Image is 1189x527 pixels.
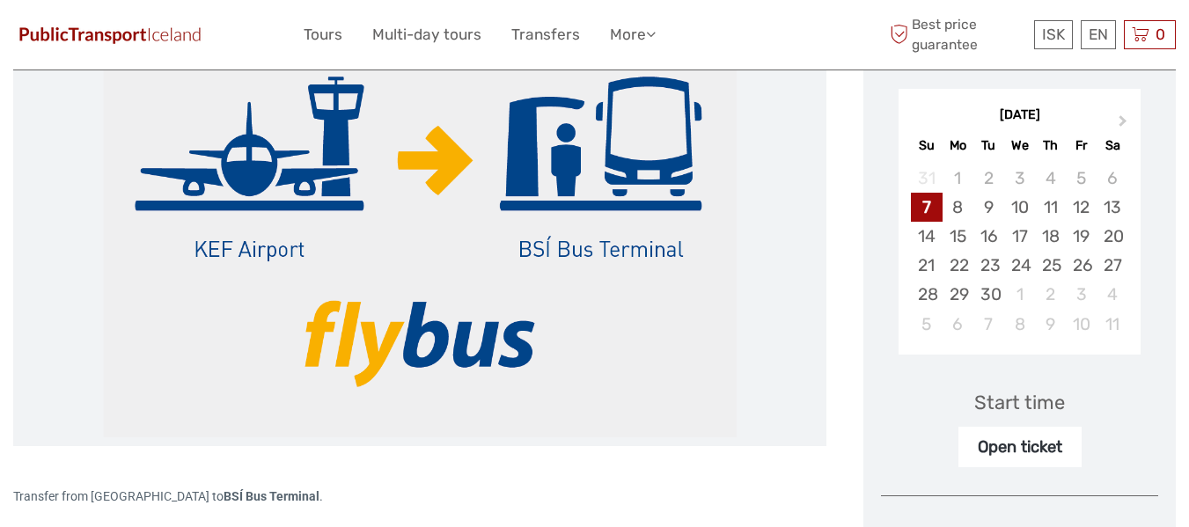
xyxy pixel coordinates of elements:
[1097,222,1127,251] div: Choose Saturday, September 20th, 2025
[1004,222,1035,251] div: Choose Wednesday, September 17th, 2025
[943,310,973,339] div: Choose Monday, October 6th, 2025
[911,222,942,251] div: Choose Sunday, September 14th, 2025
[943,222,973,251] div: Choose Monday, September 15th, 2025
[13,22,207,48] img: 649-6460f36e-8799-4323-b450-83d04da7ab63_logo_small.jpg
[25,31,199,45] p: We're away right now. Please check back later!
[1066,164,1097,193] div: Not available Friday, September 5th, 2025
[511,22,580,48] a: Transfers
[973,134,1004,157] div: Tu
[1004,193,1035,222] div: Choose Wednesday, September 10th, 2025
[1097,164,1127,193] div: Not available Saturday, September 6th, 2025
[1004,251,1035,280] div: Choose Wednesday, September 24th, 2025
[911,280,942,309] div: Choose Sunday, September 28th, 2025
[1035,310,1066,339] div: Choose Thursday, October 9th, 2025
[1004,310,1035,339] div: Choose Wednesday, October 8th, 2025
[1004,134,1035,157] div: We
[973,164,1004,193] div: Not available Tuesday, September 2nd, 2025
[202,27,224,48] button: Open LiveChat chat widget
[943,193,973,222] div: Choose Monday, September 8th, 2025
[974,389,1065,416] div: Start time
[1066,280,1097,309] div: Choose Friday, October 3rd, 2025
[973,193,1004,222] div: Choose Tuesday, September 9th, 2025
[1097,134,1127,157] div: Sa
[13,489,224,503] span: Transfer from [GEOGRAPHIC_DATA] to
[1004,164,1035,193] div: Not available Wednesday, September 3rd, 2025
[304,22,342,48] a: Tours
[1097,193,1127,222] div: Choose Saturday, September 13th, 2025
[885,15,1030,54] span: Best price guarantee
[103,15,737,437] img: 783f2cd552df48e68d29a20490eb9575_main_slider.png
[1035,280,1066,309] div: Choose Thursday, October 2nd, 2025
[904,164,1134,339] div: month 2025-09
[943,134,973,157] div: Mo
[1097,280,1127,309] div: Choose Saturday, October 4th, 2025
[943,280,973,309] div: Choose Monday, September 29th, 2025
[1081,20,1116,49] div: EN
[1066,134,1097,157] div: Fr
[1066,193,1097,222] div: Choose Friday, September 12th, 2025
[911,310,942,339] div: Choose Sunday, October 5th, 2025
[1035,193,1066,222] div: Choose Thursday, September 11th, 2025
[1097,310,1127,339] div: Choose Saturday, October 11th, 2025
[973,310,1004,339] div: Choose Tuesday, October 7th, 2025
[1066,310,1097,339] div: Choose Friday, October 10th, 2025
[911,164,942,193] div: Not available Sunday, August 31st, 2025
[958,427,1082,467] div: Open ticket
[911,251,942,280] div: Choose Sunday, September 21st, 2025
[973,222,1004,251] div: Choose Tuesday, September 16th, 2025
[1097,251,1127,280] div: Choose Saturday, September 27th, 2025
[1004,280,1035,309] div: Choose Wednesday, October 1st, 2025
[224,489,319,503] span: BSÍ Bus Terminal
[943,251,973,280] div: Choose Monday, September 22nd, 2025
[943,164,973,193] div: Not available Monday, September 1st, 2025
[319,489,323,503] span: .
[899,106,1141,125] div: [DATE]
[1035,222,1066,251] div: Choose Thursday, September 18th, 2025
[911,193,942,222] div: Choose Sunday, September 7th, 2025
[1111,111,1139,139] button: Next Month
[372,22,481,48] a: Multi-day tours
[973,280,1004,309] div: Choose Tuesday, September 30th, 2025
[1066,251,1097,280] div: Choose Friday, September 26th, 2025
[1035,164,1066,193] div: Not available Thursday, September 4th, 2025
[1035,134,1066,157] div: Th
[911,134,942,157] div: Su
[1066,222,1097,251] div: Choose Friday, September 19th, 2025
[1042,26,1065,43] span: ISK
[1153,26,1168,43] span: 0
[1035,251,1066,280] div: Choose Thursday, September 25th, 2025
[973,251,1004,280] div: Choose Tuesday, September 23rd, 2025
[610,22,656,48] a: More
